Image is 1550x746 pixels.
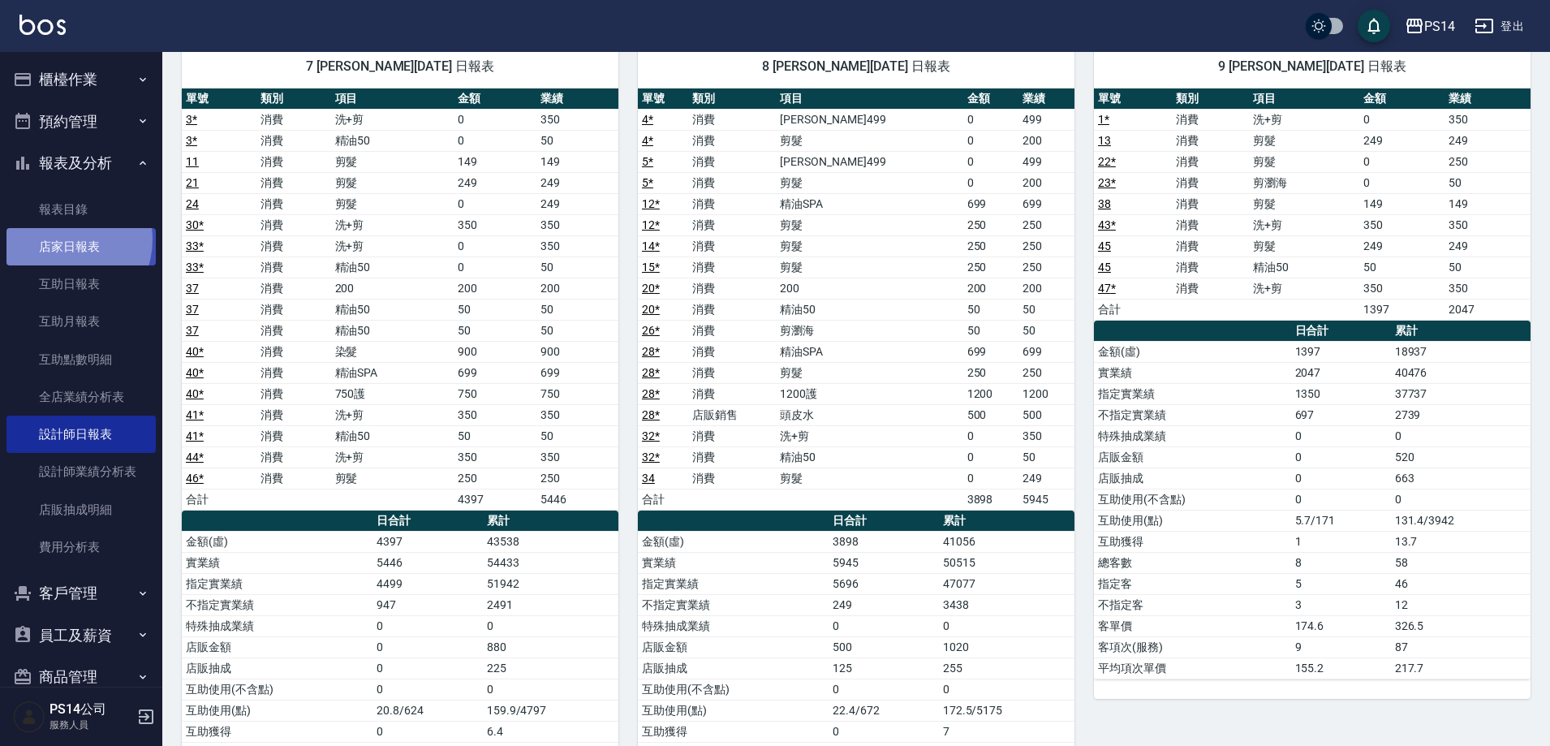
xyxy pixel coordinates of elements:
td: 697 [1291,404,1391,425]
th: 累計 [1391,321,1531,342]
td: 實業績 [638,552,829,573]
div: PS14 [1424,16,1455,37]
table: a dense table [1094,321,1531,679]
img: Logo [19,15,66,35]
th: 項目 [776,88,962,110]
td: 剪髮 [1249,130,1359,151]
td: 合計 [1094,299,1172,320]
td: 200 [963,278,1019,299]
a: 互助點數明細 [6,341,156,378]
td: 699 [963,341,1019,362]
p: 服務人員 [50,718,132,732]
table: a dense table [182,88,618,511]
td: 250 [1445,151,1531,172]
td: 實業績 [182,552,372,573]
td: 洗+剪 [331,446,454,468]
td: 精油50 [331,299,454,320]
td: 0 [963,446,1019,468]
th: 累計 [939,511,1074,532]
td: 0 [1291,446,1391,468]
td: 消費 [1172,130,1250,151]
td: 41056 [939,531,1074,552]
td: 350 [536,109,618,130]
td: 消費 [688,299,776,320]
td: 50 [454,320,536,341]
td: 精油50 [331,130,454,151]
th: 業績 [536,88,618,110]
span: 9 [PERSON_NAME][DATE] 日報表 [1113,58,1511,75]
td: 149 [1445,193,1531,214]
td: 200 [331,278,454,299]
td: 249 [1359,130,1445,151]
td: 249 [1018,468,1074,489]
td: 699 [536,362,618,383]
td: 499 [1018,109,1074,130]
td: 剪髮 [776,257,962,278]
td: 5945 [1018,489,1074,510]
td: 0 [454,257,536,278]
button: 商品管理 [6,656,156,698]
td: 指定實業績 [182,573,372,594]
td: 精油50 [1249,257,1359,278]
td: 250 [1018,235,1074,257]
td: 131.4/3942 [1391,510,1531,531]
td: 0 [963,130,1019,151]
td: 13.7 [1391,531,1531,552]
a: 互助月報表 [6,303,156,340]
td: 消費 [688,278,776,299]
td: 200 [1018,278,1074,299]
td: 350 [536,446,618,468]
td: 50 [536,130,618,151]
td: 250 [963,362,1019,383]
td: 0 [1391,425,1531,446]
td: 50 [1445,172,1531,193]
th: 類別 [256,88,331,110]
th: 金額 [963,88,1019,110]
a: 店販抽成明細 [6,491,156,528]
td: 店販金額 [1094,446,1291,468]
table: a dense table [1094,88,1531,321]
td: 3898 [829,531,938,552]
td: 250 [1018,362,1074,383]
td: 699 [1018,193,1074,214]
td: 消費 [256,404,331,425]
td: 5446 [372,552,482,573]
td: 900 [454,341,536,362]
td: 900 [536,341,618,362]
td: 0 [454,109,536,130]
button: PS14 [1398,10,1462,43]
th: 業績 [1018,88,1074,110]
td: 店販銷售 [688,404,776,425]
td: 消費 [256,109,331,130]
button: 員工及薪資 [6,614,156,657]
a: 37 [186,282,199,295]
td: 消費 [688,383,776,404]
td: 249 [1359,235,1445,257]
td: 1200 [1018,383,1074,404]
td: 精油50 [776,299,962,320]
td: 50 [454,425,536,446]
td: 消費 [1172,278,1250,299]
td: 50 [963,320,1019,341]
td: 0 [454,130,536,151]
td: 消費 [688,151,776,172]
td: 消費 [256,383,331,404]
td: 350 [454,446,536,468]
td: 消費 [688,235,776,257]
td: 249 [1445,130,1531,151]
td: 消費 [256,172,331,193]
th: 日合計 [1291,321,1391,342]
th: 金額 [1359,88,1445,110]
td: 剪髮 [776,235,962,257]
td: 消費 [688,193,776,214]
td: 0 [1291,489,1391,510]
th: 日合計 [829,511,938,532]
td: 特殊抽成業績 [1094,425,1291,446]
td: 0 [1291,425,1391,446]
td: 頭皮水 [776,404,962,425]
td: 消費 [256,468,331,489]
td: 4397 [372,531,482,552]
td: 350 [1445,214,1531,235]
th: 單號 [638,88,688,110]
td: 互助使用(不含點) [1094,489,1291,510]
